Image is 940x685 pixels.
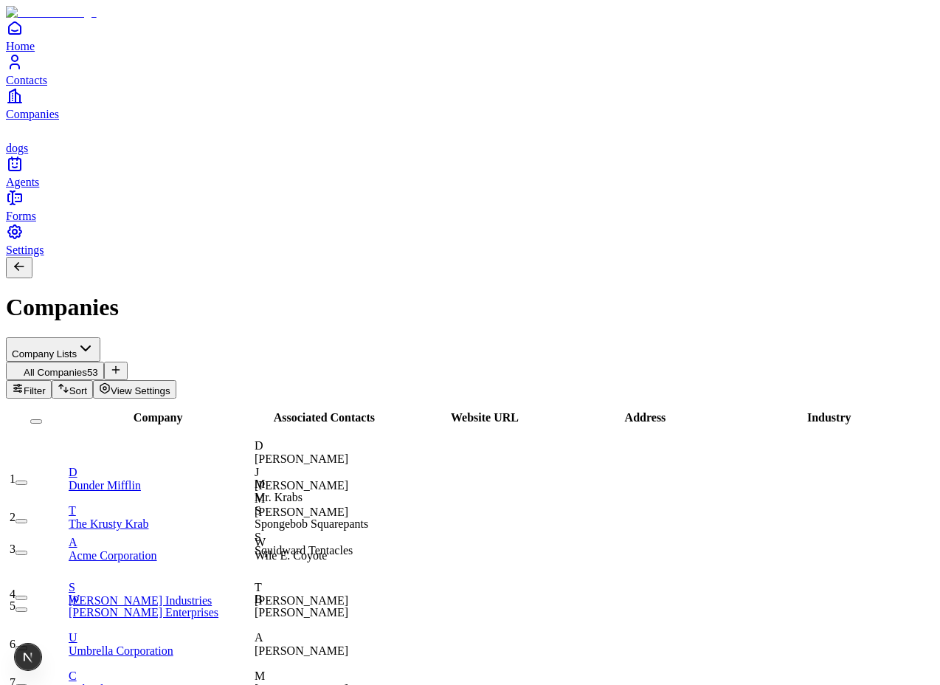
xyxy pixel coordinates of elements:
[6,19,934,52] a: Home
[69,581,252,607] a: S[PERSON_NAME] Industries
[255,549,327,562] span: Wile E. Coyote
[87,367,98,378] span: 53
[6,223,934,256] a: Settings
[6,142,28,154] span: dogs
[10,588,15,600] span: 4
[6,362,104,380] button: All Companies53
[10,599,15,612] span: 5
[255,452,348,465] span: [PERSON_NAME]
[255,504,401,517] div: S
[69,504,252,517] div: T
[24,367,87,378] span: All Companies
[255,593,401,606] div: B
[255,466,401,479] div: J
[625,411,666,424] span: Address
[6,380,52,399] button: Filter
[10,638,15,650] span: 6
[69,536,252,549] div: A
[255,478,401,491] div: M
[255,581,401,607] div: T[PERSON_NAME]
[807,411,851,424] span: Industry
[93,380,176,399] button: View Settings
[6,108,59,120] span: Companies
[6,189,934,222] a: Forms
[6,121,934,154] a: dogs
[10,511,15,523] span: 2
[6,210,36,222] span: Forms
[274,411,375,424] span: Associated Contacts
[6,53,934,86] a: Contacts
[69,504,252,530] a: TThe Krusty Krab
[255,644,348,657] span: [PERSON_NAME]
[251,400,398,436] th: Associated Contacts
[69,385,87,396] span: Sort
[6,244,44,256] span: Settings
[69,669,252,683] div: C
[6,6,97,19] img: Item Brain Logo
[255,491,303,503] span: Mr. Krabs
[69,466,252,479] div: D
[399,400,571,436] th: Website URL
[255,536,401,549] div: W
[255,536,401,562] div: WWile E. Coyote
[69,593,252,619] a: W[PERSON_NAME] Enterprises
[134,411,183,424] span: Company
[255,593,401,619] div: B[PERSON_NAME]
[451,411,519,424] span: Website URL
[24,385,46,396] span: Filter
[720,400,939,436] th: Industry
[69,466,252,492] a: DDunder Mifflin
[255,669,401,683] div: M
[6,155,934,188] a: Agents
[69,593,252,606] div: W
[255,581,401,594] div: T
[69,581,252,594] div: S
[6,74,47,86] span: Contacts
[10,543,15,555] span: 3
[255,631,401,658] div: A[PERSON_NAME]
[69,536,252,562] a: AAcme Corporation
[255,439,401,452] div: D
[6,294,934,321] h1: Companies
[6,176,39,188] span: Agents
[69,631,252,657] a: UUmbrella Corporation
[6,87,934,120] a: Companies
[10,472,15,485] span: 1
[52,380,93,399] button: Sort
[6,40,35,52] span: Home
[69,631,252,644] div: U
[255,606,348,619] span: [PERSON_NAME]
[572,400,718,436] th: Address
[111,385,170,396] span: View Settings
[255,631,401,644] div: A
